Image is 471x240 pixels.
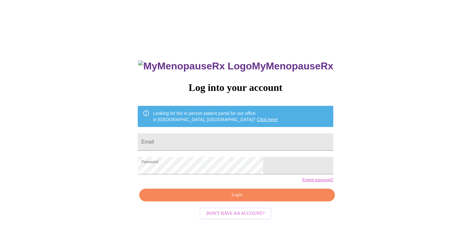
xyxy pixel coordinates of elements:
img: MyMenopauseRx Logo [138,60,252,72]
button: Login [139,189,335,201]
button: Don't have an account? [200,208,272,220]
a: Click here! [257,117,278,122]
h3: MyMenopauseRx [138,60,333,72]
div: Looking for the in person patient portal for our office in [GEOGRAPHIC_DATA], [GEOGRAPHIC_DATA]? [153,108,278,125]
a: Forgot password? [302,177,333,182]
span: Don't have an account? [207,210,265,218]
h3: Log into your account [138,82,333,93]
a: Don't have an account? [198,210,273,216]
span: Login [146,191,328,199]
